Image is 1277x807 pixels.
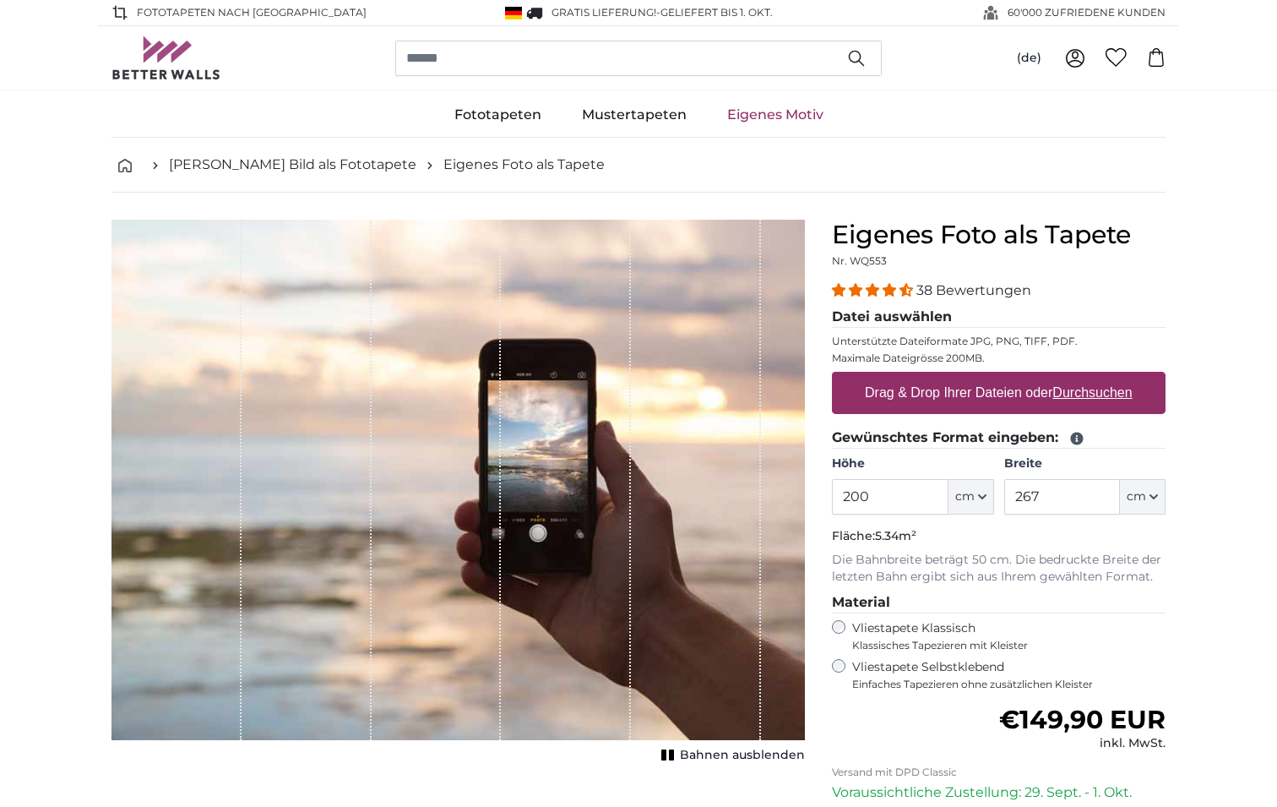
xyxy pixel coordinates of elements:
[111,138,1166,193] nav: breadcrumbs
[656,6,773,19] span: -
[832,552,1166,586] p: Die Bahnbreite beträgt 50 cm. Die bedruckte Breite der letzten Bahn ergibt sich aus Ihrem gewählt...
[948,479,994,515] button: cm
[832,455,993,472] label: Höhe
[999,735,1166,752] div: inkl. MwSt.
[832,220,1166,250] h1: Eigenes Foto als Tapete
[1053,385,1133,400] u: Durchsuchen
[852,639,1151,652] span: Klassisches Tapezieren mit Kleister
[858,376,1139,410] label: Drag & Drop Ihrer Dateien oder
[443,155,605,175] a: Eigenes Foto als Tapete
[832,592,1166,613] legend: Material
[832,307,1166,328] legend: Datei auswählen
[852,620,1151,652] label: Vliestapete Klassisch
[832,335,1166,348] p: Unterstützte Dateiformate JPG, PNG, TIFF, PDF.
[999,704,1166,735] span: €149,90 EUR
[1127,488,1146,505] span: cm
[852,678,1166,691] span: Einfaches Tapezieren ohne zusätzlichen Kleister
[505,7,522,19] img: Deutschland
[137,5,367,20] span: Fototapeten nach [GEOGRAPHIC_DATA]
[562,93,707,137] a: Mustertapeten
[1004,455,1166,472] label: Breite
[832,766,1166,779] p: Versand mit DPD Classic
[1120,479,1166,515] button: cm
[832,428,1166,449] legend: Gewünschtes Format eingeben:
[656,744,805,767] button: Bahnen ausblenden
[660,6,773,19] span: Geliefert bis 1. Okt.
[434,93,562,137] a: Fototapeten
[680,747,805,764] span: Bahnen ausblenden
[707,93,844,137] a: Eigenes Motiv
[832,782,1166,803] p: Voraussichtliche Zustellung: 29. Sept. - 1. Okt.
[955,488,975,505] span: cm
[832,282,916,298] span: 4.34 stars
[832,254,887,267] span: Nr. WQ553
[1008,5,1166,20] span: 60'000 ZUFRIEDENE KUNDEN
[1003,43,1055,74] button: (de)
[852,659,1166,691] label: Vliestapete Selbstklebend
[552,6,656,19] span: GRATIS Lieferung!
[875,528,916,543] span: 5.34m²
[916,282,1031,298] span: 38 Bewertungen
[111,220,805,767] div: 1 of 1
[832,528,1166,545] p: Fläche:
[111,36,221,79] img: Betterwalls
[832,352,1166,365] p: Maximale Dateigrösse 200MB.
[169,155,416,175] a: [PERSON_NAME] Bild als Fototapete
